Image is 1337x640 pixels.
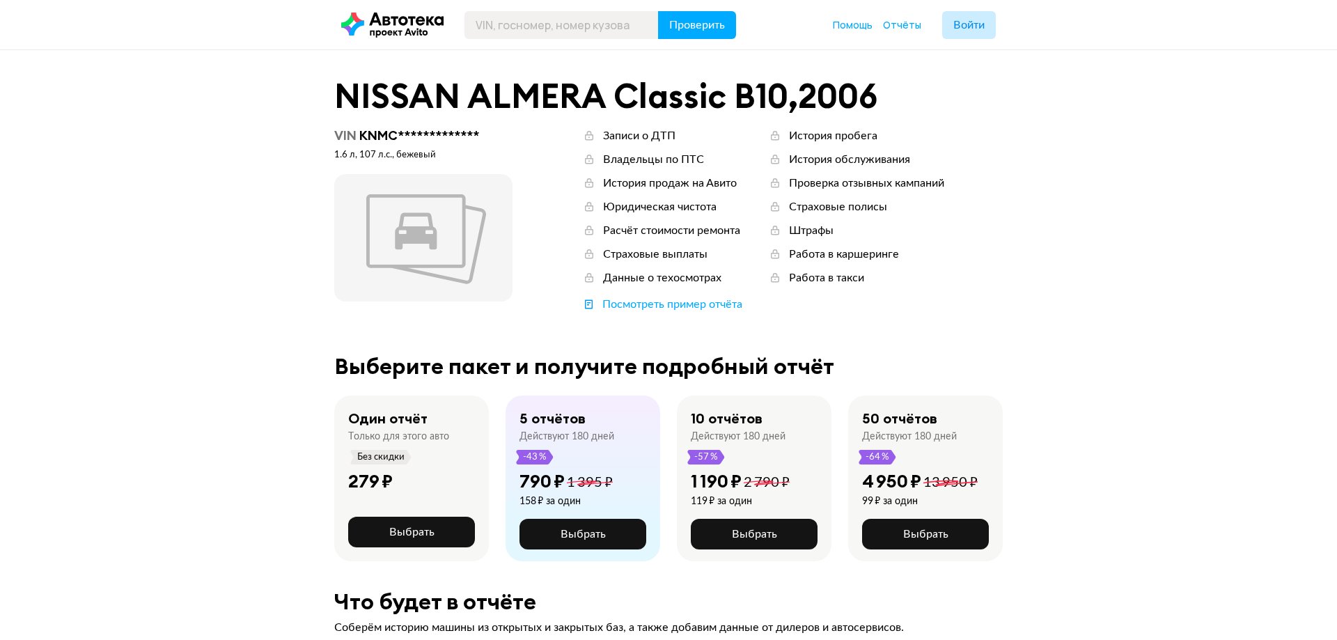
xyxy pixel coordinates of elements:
[833,18,873,32] a: Помощь
[603,223,740,238] div: Расчёт стоимости ремонта
[789,175,944,191] div: Проверка отзывных кампаний
[334,149,513,162] div: 1.6 л, 107 л.c., бежевый
[519,470,565,492] div: 790 ₽
[694,450,719,465] span: -57 %
[561,529,606,540] span: Выбрать
[519,430,614,443] div: Действуют 180 дней
[348,409,428,428] div: Один отчёт
[603,152,704,167] div: Владельцы по ПТС
[602,297,742,312] div: Посмотреть пример отчёта
[789,199,887,214] div: Страховые полисы
[389,526,435,538] span: Выбрать
[334,354,1003,379] div: Выберите пакет и получите подробный отчёт
[348,430,449,443] div: Только для этого авто
[658,11,736,39] button: Проверить
[522,450,547,465] span: -43 %
[519,519,646,549] button: Выбрать
[567,476,613,490] span: 1 395 ₽
[883,18,921,32] a: Отчёты
[789,270,864,286] div: Работа в такси
[464,11,659,39] input: VIN, госномер, номер кузова
[942,11,996,39] button: Войти
[691,519,818,549] button: Выбрать
[789,152,910,167] div: История обслуживания
[923,476,978,490] span: 13 950 ₽
[334,78,1003,114] div: NISSAN ALMERA Classic B10 , 2006
[603,247,707,262] div: Страховые выплаты
[603,199,717,214] div: Юридическая чистота
[833,18,873,31] span: Помощь
[519,495,613,508] div: 158 ₽ за один
[334,620,1003,635] div: Соберём историю машины из открытых и закрытых баз, а также добавим данные от дилеров и автосервисов.
[862,470,921,492] div: 4 950 ₽
[603,175,737,191] div: История продаж на Авито
[603,128,675,143] div: Записи о ДТП
[903,529,948,540] span: Выбрать
[691,470,742,492] div: 1 190 ₽
[953,19,985,31] span: Войти
[732,529,777,540] span: Выбрать
[862,409,937,428] div: 50 отчётов
[865,450,890,465] span: -64 %
[862,430,957,443] div: Действуют 180 дней
[603,270,721,286] div: Данные о техосмотрах
[669,19,725,31] span: Проверить
[789,223,834,238] div: Штрафы
[357,450,405,465] span: Без скидки
[691,430,785,443] div: Действуют 180 дней
[862,519,989,549] button: Выбрать
[862,495,978,508] div: 99 ₽ за один
[744,476,790,490] span: 2 790 ₽
[691,409,763,428] div: 10 отчётов
[789,247,899,262] div: Работа в каршеринге
[334,127,357,143] span: VIN
[519,409,586,428] div: 5 отчётов
[334,589,1003,614] div: Что будет в отчёте
[789,128,877,143] div: История пробега
[348,517,475,547] button: Выбрать
[582,297,742,312] a: Посмотреть пример отчёта
[691,495,790,508] div: 119 ₽ за один
[883,18,921,31] span: Отчёты
[348,470,393,492] div: 279 ₽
